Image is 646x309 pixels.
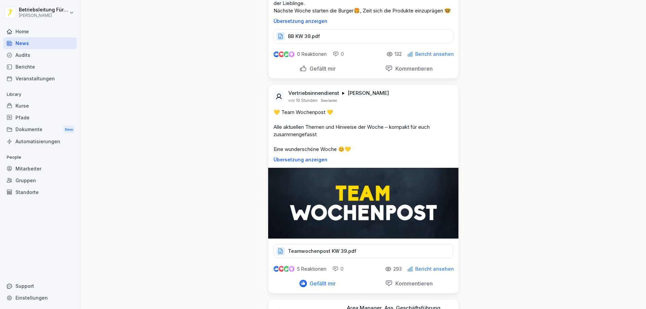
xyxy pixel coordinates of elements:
p: Übersetzung anzeigen [274,157,453,162]
a: Gruppen [3,175,77,186]
a: Veranstaltungen [3,73,77,84]
p: Gefällt mir [307,65,336,72]
a: Kurse [3,100,77,112]
p: Bearbeitet [321,98,337,103]
a: Einstellungen [3,292,77,304]
img: inspiring [289,51,294,57]
p: Vertriebsinnendienst [288,90,339,96]
img: love [279,52,284,57]
div: New [63,126,75,133]
img: love [279,266,284,271]
img: inspiring [289,266,294,272]
div: Support [3,280,77,292]
p: Library [3,89,77,100]
p: Kommentieren [393,280,433,287]
a: Berichte [3,61,77,73]
p: [PERSON_NAME] [19,13,68,18]
a: BB KW 39.pdf [274,35,453,42]
p: BB KW 39.pdf [288,33,320,40]
p: Betriebsleitung Fürth [19,7,68,13]
img: ewtvqk6a823d2k4h6wk8o3kf.png [268,168,459,239]
a: Pfade [3,112,77,123]
p: vor 10 Stunden [288,98,318,103]
a: Audits [3,49,77,61]
p: 💛 Team Wochenpost 💛 Alle aktuellen Themen und Hinweise der Woche – kompakt für euch zusammengefas... [274,109,453,153]
p: 293 [393,266,402,272]
a: News [3,37,77,49]
p: People [3,152,77,163]
div: 0 [332,266,344,272]
p: 0 Reaktionen [297,51,327,57]
p: 5 Reaktionen [297,266,326,272]
p: Bericht ansehen [415,51,454,57]
p: Bericht ansehen [415,266,454,272]
div: Dokumente [3,123,77,136]
p: 132 [395,51,402,57]
a: Automatisierungen [3,136,77,147]
a: Mitarbeiter [3,163,77,175]
a: Teamwochenpost KW 39.pdf [274,250,453,257]
p: Teamwochenpost KW 39.pdf [288,248,356,255]
p: Kommentieren [393,65,433,72]
p: Übersetzung anzeigen [274,18,453,24]
img: like [274,51,279,57]
div: 0 [333,51,344,57]
img: celebrate [284,266,289,272]
img: like [274,266,279,272]
p: [PERSON_NAME] [348,90,389,96]
p: Gefällt mir [307,280,336,287]
img: celebrate [284,51,289,57]
a: DokumenteNew [3,123,77,136]
a: Home [3,26,77,37]
a: Standorte [3,186,77,198]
